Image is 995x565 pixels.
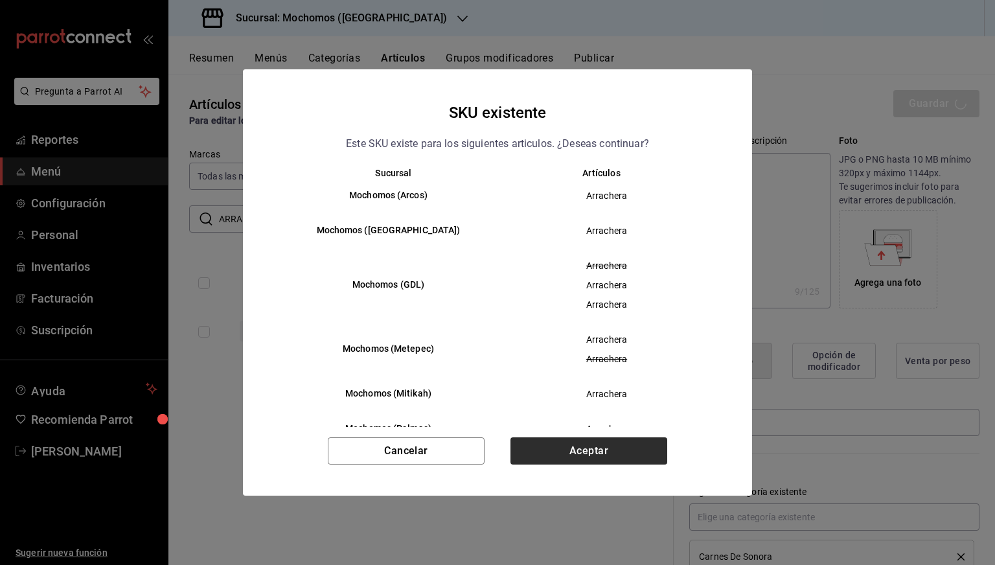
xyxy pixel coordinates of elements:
h6: Mochomos ([GEOGRAPHIC_DATA]) [290,224,487,238]
h6: Mochomos (Metepec) [290,342,487,356]
h6: Mochomos (Palmas) [290,422,487,436]
th: Sucursal [269,168,497,178]
span: Arrachera [509,279,705,292]
span: Arrachera [509,333,705,346]
h4: SKU existente [449,100,547,125]
span: Arrachera [509,224,705,237]
h6: Mochomos (GDL) [290,278,487,292]
th: Artículos [497,168,726,178]
p: Este SKU existe para los siguientes articulos. ¿Deseas continuar? [346,135,649,152]
span: Arrachera [509,189,705,202]
h6: Mochomos (Mitikah) [290,387,487,401]
span: Arrachera [509,352,705,365]
button: Cancelar [328,437,485,465]
span: Arrachera [509,387,705,400]
span: Arrachera [509,422,705,435]
span: Arrachera [509,298,705,311]
h6: Mochomos (Arcos) [290,189,487,203]
span: Arrachera [509,259,705,272]
button: Aceptar [510,437,667,465]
